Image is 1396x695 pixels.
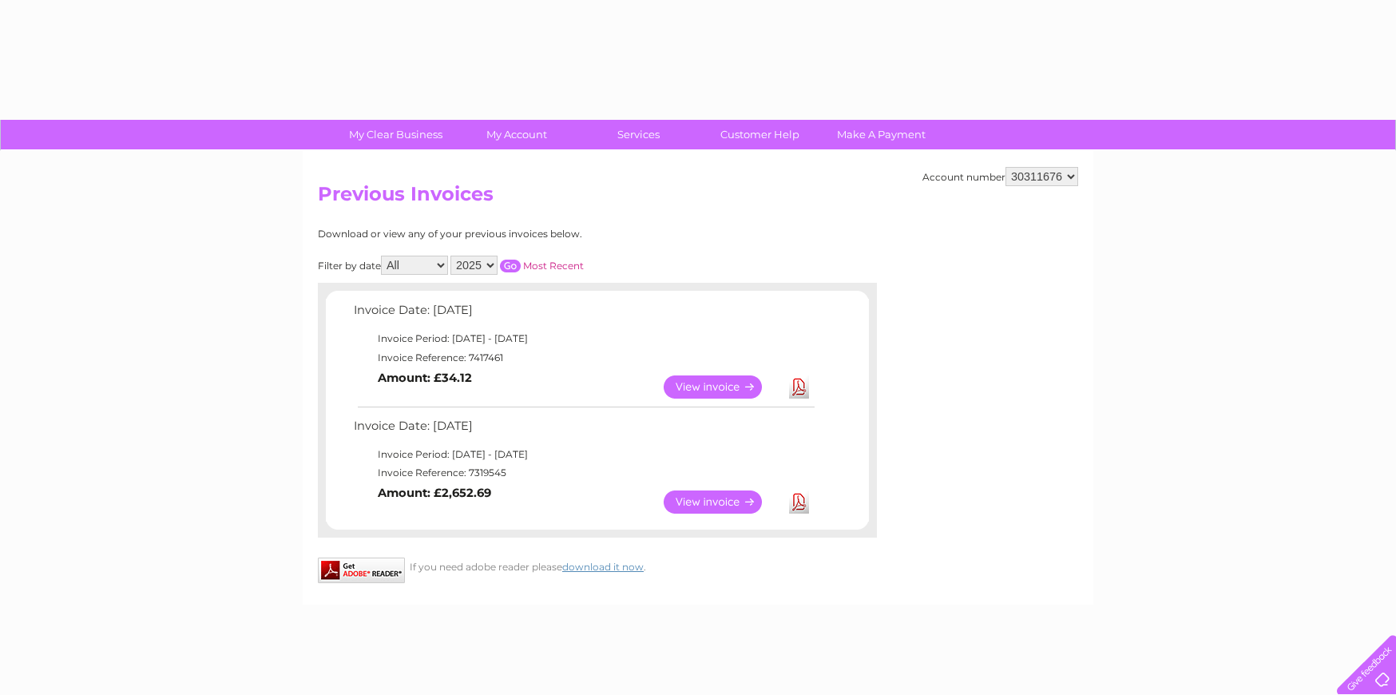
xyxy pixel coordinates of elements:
[664,375,781,399] a: View
[789,490,809,514] a: Download
[330,120,462,149] a: My Clear Business
[451,120,583,149] a: My Account
[789,375,809,399] a: Download
[562,561,644,573] a: download it now
[350,463,817,483] td: Invoice Reference: 7319545
[350,348,817,367] td: Invoice Reference: 7417461
[694,120,826,149] a: Customer Help
[664,490,781,514] a: View
[350,415,817,445] td: Invoice Date: [DATE]
[318,228,737,240] div: Download or view any of your previous invoices below.
[318,558,877,573] div: If you need adobe reader please .
[350,445,817,464] td: Invoice Period: [DATE] - [DATE]
[573,120,704,149] a: Services
[523,260,584,272] a: Most Recent
[350,300,817,329] td: Invoice Date: [DATE]
[350,329,817,348] td: Invoice Period: [DATE] - [DATE]
[318,256,737,275] div: Filter by date
[815,120,947,149] a: Make A Payment
[378,371,472,385] b: Amount: £34.12
[378,486,491,500] b: Amount: £2,652.69
[922,167,1078,186] div: Account number
[318,183,1078,213] h2: Previous Invoices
